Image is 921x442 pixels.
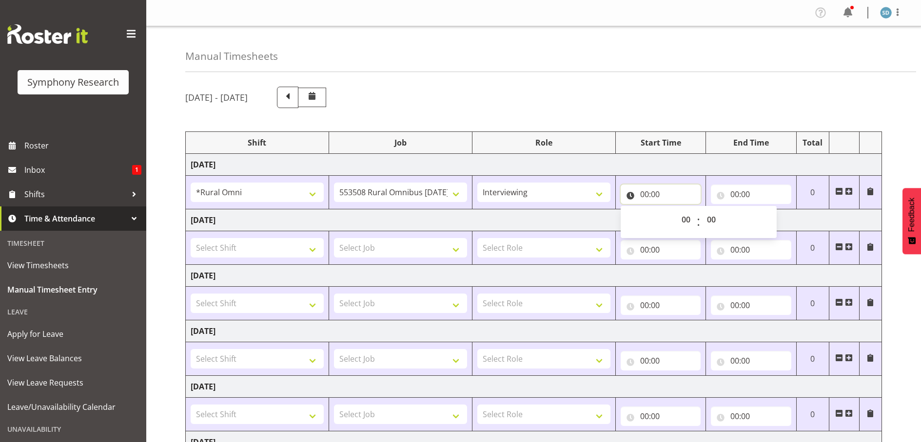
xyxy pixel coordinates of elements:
span: View Leave Balances [7,351,139,366]
div: Start Time [621,137,701,148]
a: Apply for Leave [2,322,144,346]
a: Leave/Unavailability Calendar [2,395,144,419]
span: Time & Attendance [24,211,127,226]
button: Feedback - Show survey [902,188,921,254]
span: Roster [24,138,141,153]
div: Unavailability [2,419,144,439]
span: Leave/Unavailability Calendar [7,400,139,414]
div: Timesheet [2,233,144,253]
td: 0 [796,342,829,376]
td: [DATE] [186,376,882,398]
a: View Timesheets [2,253,144,277]
input: Click to select... [621,295,701,315]
input: Click to select... [621,351,701,370]
a: View Leave Balances [2,346,144,370]
input: Click to select... [711,295,791,315]
span: Apply for Leave [7,327,139,341]
td: [DATE] [186,320,882,342]
div: End Time [711,137,791,148]
a: View Leave Requests [2,370,144,395]
input: Click to select... [711,351,791,370]
div: Symphony Research [27,75,119,90]
input: Click to select... [621,184,701,204]
td: 0 [796,176,829,209]
span: View Timesheets [7,258,139,273]
img: shareen-davis1939.jpg [880,7,892,18]
img: Rosterit website logo [7,24,88,44]
span: Feedback [907,198,916,232]
a: Manual Timesheet Entry [2,277,144,302]
span: 1 [132,165,141,175]
div: Leave [2,302,144,322]
div: Role [477,137,610,148]
h4: Manual Timesheets [185,51,278,62]
span: View Leave Requests [7,375,139,390]
div: Shift [191,137,324,148]
div: Total [802,137,824,148]
td: [DATE] [186,265,882,287]
td: 0 [796,231,829,265]
input: Click to select... [711,240,791,259]
span: Manual Timesheet Entry [7,282,139,297]
input: Click to select... [711,184,791,204]
td: [DATE] [186,209,882,231]
div: Job [334,137,467,148]
td: 0 [796,398,829,431]
td: 0 [796,287,829,320]
input: Click to select... [711,406,791,426]
td: [DATE] [186,154,882,176]
span: Shifts [24,187,127,202]
span: Inbox [24,163,132,177]
input: Click to select... [621,240,701,259]
input: Click to select... [621,406,701,426]
h5: [DATE] - [DATE] [185,92,248,103]
span: : [697,210,700,234]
